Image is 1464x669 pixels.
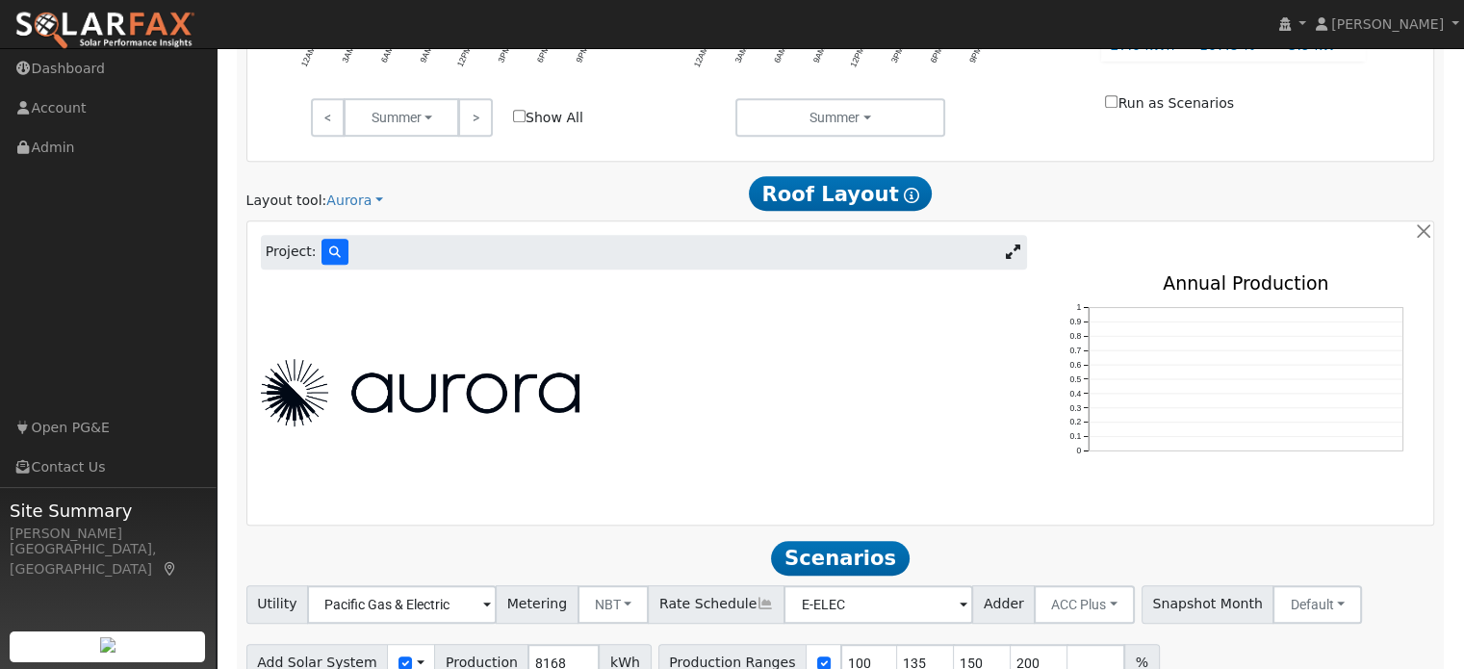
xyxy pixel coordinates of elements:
text: 3PM [496,44,512,64]
span: Roof Layout [749,176,933,211]
text: 0.7 [1069,346,1081,355]
text: 6AM [772,44,788,64]
input: Run as Scenarios [1105,95,1117,108]
text: 6PM [535,44,552,64]
text: 0.2 [1069,417,1081,426]
text: 9AM [418,44,434,64]
a: Expand Aurora window [999,238,1027,267]
span: Layout tool: [246,193,327,208]
text: 1 [1076,302,1081,312]
button: ACC Plus [1034,585,1135,624]
input: Show All [513,110,526,122]
button: Summer [735,98,946,137]
text: 12PM [848,44,866,68]
span: Site Summary [10,498,206,524]
a: < [311,98,345,137]
img: SolarFax [14,11,195,51]
text: 9PM [967,44,984,64]
img: retrieve [100,637,116,653]
i: Show Help [904,188,919,203]
text: 3PM [889,44,906,64]
text: 6AM [378,44,395,64]
text: 3AM [733,44,750,64]
text: 0.5 [1069,374,1081,384]
span: Scenarios [771,541,909,576]
span: Project: [266,242,317,262]
text: 0.6 [1069,360,1081,370]
text: 12AM [298,44,317,68]
text: 12PM [455,44,474,68]
button: NBT [578,585,650,624]
div: [PERSON_NAME] [10,524,206,544]
text: 3AM [340,44,356,64]
a: > [458,98,492,137]
img: Aurora Logo [261,359,579,426]
input: Select a Utility [307,585,497,624]
text: 0.3 [1069,402,1081,412]
label: Show All [513,108,583,128]
text: 9AM [811,44,828,64]
text: Annual Production [1163,271,1329,293]
span: Snapshot Month [1142,585,1274,624]
a: Map [162,561,179,577]
text: 0.1 [1069,431,1081,441]
text: 0.4 [1069,388,1081,398]
span: [PERSON_NAME] [1331,16,1444,32]
button: Summer [344,98,459,137]
button: Default [1272,585,1362,624]
text: 0.9 [1069,317,1081,326]
a: Aurora [326,191,383,211]
div: [GEOGRAPHIC_DATA], [GEOGRAPHIC_DATA] [10,539,206,579]
text: 12AM [692,44,710,68]
input: Select a Rate Schedule [783,585,973,624]
text: 0 [1076,446,1081,455]
text: 9PM [574,44,590,64]
span: Utility [246,585,309,624]
span: Adder [972,585,1035,624]
span: Metering [496,585,578,624]
text: 6PM [928,44,944,64]
span: Rate Schedule [648,585,784,624]
text: 0.8 [1069,331,1081,341]
label: Run as Scenarios [1105,93,1233,114]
